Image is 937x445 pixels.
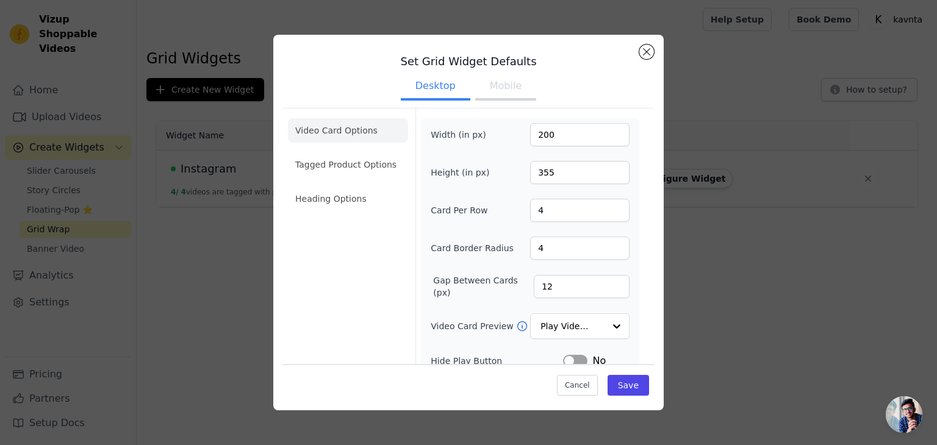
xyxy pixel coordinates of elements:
[288,118,408,143] li: Video Card Options
[433,274,534,299] label: Gap Between Cards (px)
[592,354,606,368] span: No
[431,129,497,141] label: Width (in px)
[431,204,497,216] label: Card Per Row
[288,187,408,211] li: Heading Options
[886,396,922,433] a: Open chat
[475,74,536,101] button: Mobile
[401,74,470,101] button: Desktop
[557,375,598,396] button: Cancel
[283,54,654,69] h3: Set Grid Widget Defaults
[431,320,515,332] label: Video Card Preview
[431,355,563,367] label: Hide Play Button
[431,166,497,179] label: Height (in px)
[431,242,514,254] label: Card Border Radius
[288,152,408,177] li: Tagged Product Options
[639,44,654,59] button: Close modal
[608,375,649,396] button: Save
